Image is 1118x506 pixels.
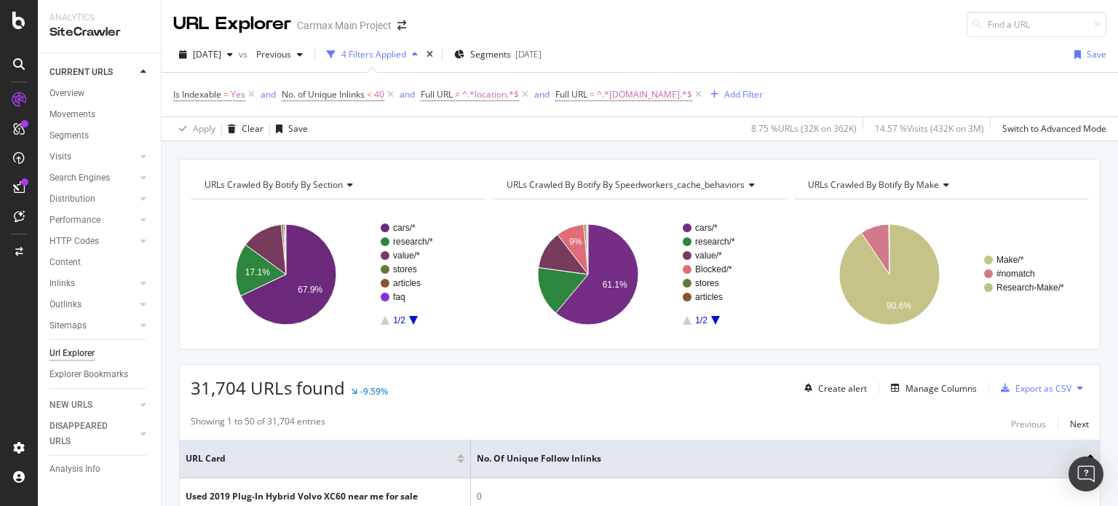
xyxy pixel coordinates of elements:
[49,419,123,449] div: DISAPPEARED URLS
[191,211,482,338] svg: A chart.
[173,43,239,66] button: [DATE]
[298,285,322,295] text: 67.9%
[223,88,229,100] span: =
[705,86,763,103] button: Add Filter
[996,255,1024,265] text: Make/*
[49,213,136,228] a: Performance
[393,237,433,247] text: research/*
[597,84,692,105] span: ^.*[DOMAIN_NAME].*$
[173,88,221,100] span: Is Indexable
[1069,456,1103,491] div: Open Intercom Messenger
[341,48,406,60] div: 4 Filters Applied
[261,88,276,100] div: and
[695,292,723,302] text: articles
[397,20,406,31] div: arrow-right-arrow-left
[49,65,113,80] div: CURRENT URLS
[695,278,719,288] text: stores
[455,88,460,100] span: ≠
[49,297,82,312] div: Outlinks
[421,88,453,100] span: Full URL
[173,12,291,36] div: URL Explorer
[49,149,136,165] a: Visits
[393,315,405,325] text: 1/2
[49,86,84,101] div: Overview
[202,173,472,197] h4: URLs Crawled By Botify By section
[49,297,136,312] a: Outlinks
[186,490,418,503] div: Used 2019 Plug-In Hybrid Volvo XC60 near me for sale
[569,237,582,247] text: 9%
[400,87,415,101] button: and
[49,213,100,228] div: Performance
[470,48,511,60] span: Segments
[49,398,92,413] div: NEW URLS
[602,280,627,290] text: 61.1%
[875,122,984,135] div: 14.57 % Visits ( 432K on 3M )
[555,88,587,100] span: Full URL
[887,301,911,311] text: 90.6%
[590,88,595,100] span: =
[504,173,774,197] h4: URLs Crawled By Botify By speedworkers_cache_behaviors
[250,43,309,66] button: Previous
[374,84,384,105] span: 40
[808,178,939,191] span: URLs Crawled By Botify By make
[49,86,151,101] a: Overview
[49,149,71,165] div: Visits
[393,223,416,233] text: cars/*
[393,278,421,288] text: articles
[173,117,215,141] button: Apply
[1087,48,1106,60] div: Save
[462,84,519,105] span: ^.*location.*$
[49,170,110,186] div: Search Engines
[724,88,763,100] div: Add Filter
[49,234,99,249] div: HTTP Codes
[393,250,420,261] text: value/*
[448,43,547,66] button: Segments[DATE]
[996,269,1035,279] text: #nomatch
[996,117,1106,141] button: Switch to Advanced Mode
[1070,415,1089,432] button: Next
[49,346,151,361] a: Url Explorer
[231,84,245,105] span: Yes
[282,88,365,100] span: No. of Unique Inlinks
[1011,415,1046,432] button: Previous
[515,48,542,60] div: [DATE]
[49,419,136,449] a: DISAPPEARED URLS
[297,18,392,33] div: Carmax Main Project
[191,376,345,400] span: 31,704 URLs found
[49,128,89,143] div: Segments
[49,170,136,186] a: Search Engines
[49,276,136,291] a: Inlinks
[1070,418,1089,430] div: Next
[967,12,1106,37] input: Find a URL
[695,223,718,233] text: cars/*
[242,122,263,135] div: Clear
[193,122,215,135] div: Apply
[393,264,417,274] text: stores
[321,43,424,66] button: 4 Filters Applied
[794,211,1085,338] svg: A chart.
[1002,122,1106,135] div: Switch to Advanced Mode
[695,237,735,247] text: research/*
[205,178,343,191] span: URLs Crawled By Botify By section
[49,462,151,477] a: Analysis Info
[818,382,867,395] div: Create alert
[995,376,1071,400] button: Export as CSV
[49,65,136,80] a: CURRENT URLS
[534,87,550,101] button: and
[367,88,372,100] span: <
[49,128,151,143] a: Segments
[996,282,1064,293] text: Research-Make/*
[751,122,857,135] div: 8.75 % URLs ( 32K on 362K )
[905,382,977,395] div: Manage Columns
[239,48,250,60] span: vs
[507,178,745,191] span: URLs Crawled By Botify By speedworkers_cache_behaviors
[49,24,149,41] div: SiteCrawler
[1011,418,1046,430] div: Previous
[695,250,722,261] text: value/*
[493,211,784,338] svg: A chart.
[49,367,151,382] a: Explorer Bookmarks
[49,398,136,413] a: NEW URLS
[222,117,263,141] button: Clear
